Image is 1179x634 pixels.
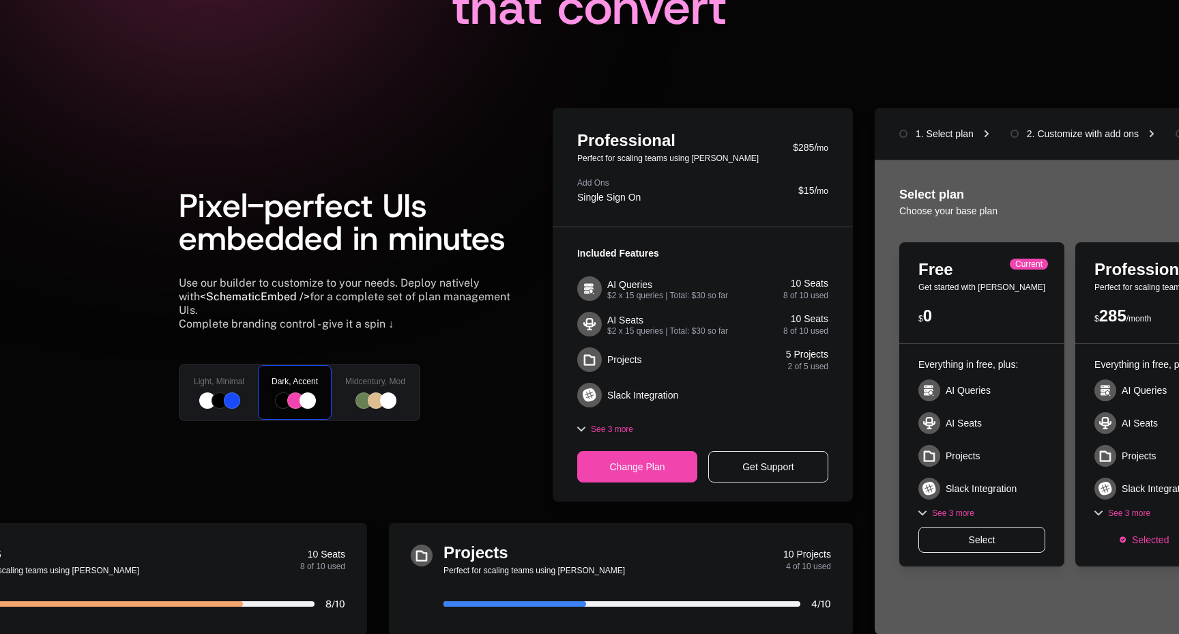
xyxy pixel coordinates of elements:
[607,353,642,366] div: Projects
[786,347,828,361] div: 5 Projects
[1122,449,1156,463] div: Projects
[1099,306,1126,325] span: 285
[1132,533,1169,547] span: Selected
[194,376,244,387] span: Light, Minimal
[325,599,345,609] div: 8 / 10
[798,184,828,197] div: $15/
[607,291,728,300] div: $2 x 15 queries | Total: $30 so far
[918,314,923,323] span: $
[272,376,318,387] span: Dark, Accent
[783,547,831,561] div: 10 Projects
[200,290,310,303] span: <SchematicEmbed />
[786,361,828,372] div: 2 of 5 used
[817,186,828,196] span: mo
[607,278,652,291] div: AI Queries
[591,424,633,435] span: See 3 more
[946,384,991,397] div: AI Queries
[811,599,831,609] div: 4 / 10
[1122,384,1167,397] div: AI Queries
[577,451,697,482] div: Change Plan
[577,192,641,202] div: Single Sign On
[783,561,831,572] div: 4 of 10 used
[607,388,678,402] div: Slack Integration
[1122,416,1158,430] div: AI Seats
[577,154,759,162] div: Perfect for scaling teams using [PERSON_NAME]
[918,261,1045,278] div: Free
[443,545,783,561] div: Projects
[179,276,520,317] div: Use our builder to customize to your needs. Deploy natively with for a complete set of plan manag...
[783,326,828,336] div: 8 of 10 used
[918,527,1045,553] div: Select
[817,143,828,153] span: mo
[1094,314,1099,323] span: $
[783,276,828,290] div: 10 Seats
[300,561,345,572] div: 8 of 10 used
[783,290,828,301] div: 8 of 10 used
[923,306,932,325] span: 0
[607,327,728,335] div: $2 x 15 queries | Total: $30 so far
[793,141,828,154] div: $285/
[300,547,345,561] div: 10 Seats
[179,184,506,260] span: Pixel-perfect UIs embedded in minutes
[577,246,828,260] div: Included Features
[1027,127,1139,141] div: 2. Customize with add ons
[708,451,828,482] div: Get Support
[946,449,980,463] div: Projects
[179,317,420,331] div: Complete branding control - give it a spin ↓
[443,566,783,575] div: Perfect for scaling teams using [PERSON_NAME]
[1010,259,1048,270] div: Current
[1126,314,1152,323] span: /month
[345,376,405,387] span: Midcentury, Mod
[916,127,974,141] div: 1. Select plan
[918,283,1045,291] div: Get started with [PERSON_NAME]
[932,508,974,519] span: See 3 more
[577,132,759,149] div: Professional
[1108,508,1150,519] span: See 3 more
[607,313,643,327] div: AI Seats
[577,179,641,187] div: Add Ons
[946,416,982,430] div: AI Seats
[783,312,828,326] div: 10 Seats
[918,358,1045,371] div: Everything in free, plus:
[946,482,1017,495] div: Slack Integration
